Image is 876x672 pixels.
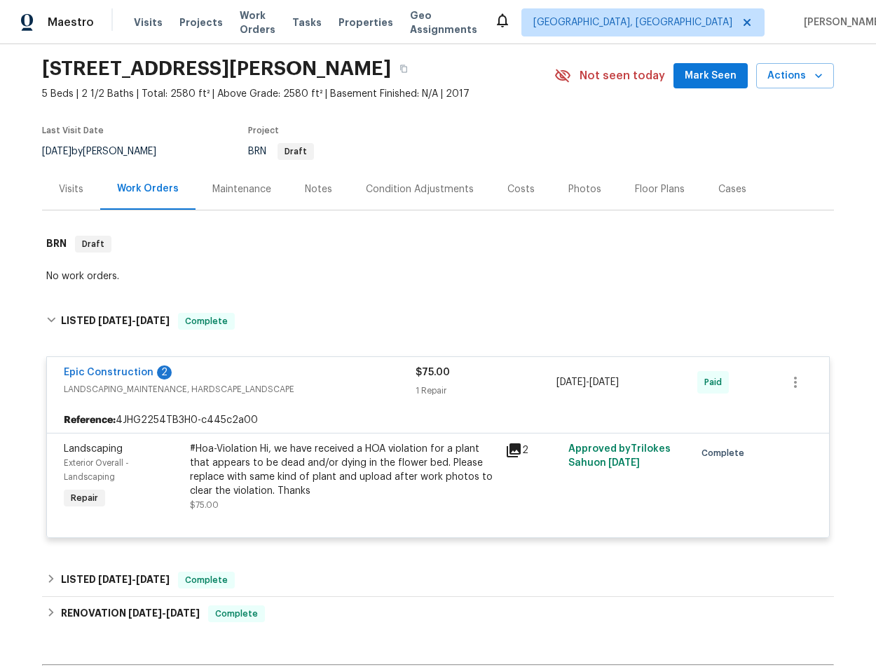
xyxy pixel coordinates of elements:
[410,8,477,36] span: Geo Assignments
[42,299,834,344] div: LISTED [DATE]-[DATE]Complete
[98,316,132,325] span: [DATE]
[42,143,173,160] div: by [PERSON_NAME]
[42,126,104,135] span: Last Visit Date
[61,605,200,622] h6: RENOVATION
[47,408,829,433] div: 4JHG2254TB3H0-c445c2a00
[767,67,823,85] span: Actions
[65,491,104,505] span: Repair
[42,563,834,597] div: LISTED [DATE]-[DATE]Complete
[685,67,737,85] span: Mark Seen
[128,608,200,618] span: -
[166,608,200,618] span: [DATE]
[128,608,162,618] span: [DATE]
[580,69,665,83] span: Not seen today
[292,18,322,27] span: Tasks
[179,314,233,328] span: Complete
[568,444,671,468] span: Approved by Trilokes Sahu on
[179,573,233,587] span: Complete
[98,574,132,584] span: [DATE]
[179,15,223,29] span: Projects
[279,147,313,156] span: Draft
[212,182,271,196] div: Maintenance
[61,572,170,589] h6: LISTED
[46,269,830,283] div: No work orders.
[190,501,219,509] span: $75.00
[507,182,535,196] div: Costs
[416,368,450,377] span: $75.00
[756,63,834,89] button: Actions
[42,597,834,631] div: RENOVATION [DATE]-[DATE]Complete
[48,15,94,29] span: Maestro
[505,442,560,459] div: 2
[64,413,116,427] b: Reference:
[635,182,685,196] div: Floor Plans
[338,15,393,29] span: Properties
[42,87,554,101] span: 5 Beds | 2 1/2 Baths | Total: 2580 ft² | Above Grade: 2580 ft² | Basement Finished: N/A | 2017
[568,182,601,196] div: Photos
[556,375,619,389] span: -
[46,236,67,253] h6: BRN
[61,313,170,330] h6: LISTED
[64,382,416,396] span: LANDSCAPING_MAINTENANCE, HARDSCAPE_LANDSCAPE
[42,62,391,76] h2: [STREET_ADDRESS][PERSON_NAME]
[117,182,179,196] div: Work Orders
[136,574,170,584] span: [DATE]
[64,459,129,481] span: Exterior Overall - Landscaping
[42,147,71,156] span: [DATE]
[248,147,314,156] span: BRN
[240,8,275,36] span: Work Orders
[136,316,170,325] span: [DATE]
[76,237,110,251] span: Draft
[134,15,163,29] span: Visits
[366,182,474,196] div: Condition Adjustments
[416,384,556,398] div: 1 Repair
[248,126,279,135] span: Project
[190,442,497,498] div: #Hoa-Violation Hi, we have received a HOA violation for a plant that appears to be dead and/or dy...
[556,377,586,387] span: [DATE]
[704,375,727,389] span: Paid
[98,574,170,584] span: -
[59,182,83,196] div: Visits
[305,182,332,196] div: Notes
[533,15,732,29] span: [GEOGRAPHIC_DATA], [GEOGRAPHIC_DATA]
[64,368,153,377] a: Epic Construction
[157,365,172,379] div: 2
[702,446,750,460] span: Complete
[98,316,170,325] span: -
[210,607,264,621] span: Complete
[64,444,123,454] span: Landscaping
[608,458,640,468] span: [DATE]
[673,63,748,89] button: Mark Seen
[391,56,416,81] button: Copy Address
[718,182,746,196] div: Cases
[589,377,619,387] span: [DATE]
[42,222,834,267] div: BRN Draft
